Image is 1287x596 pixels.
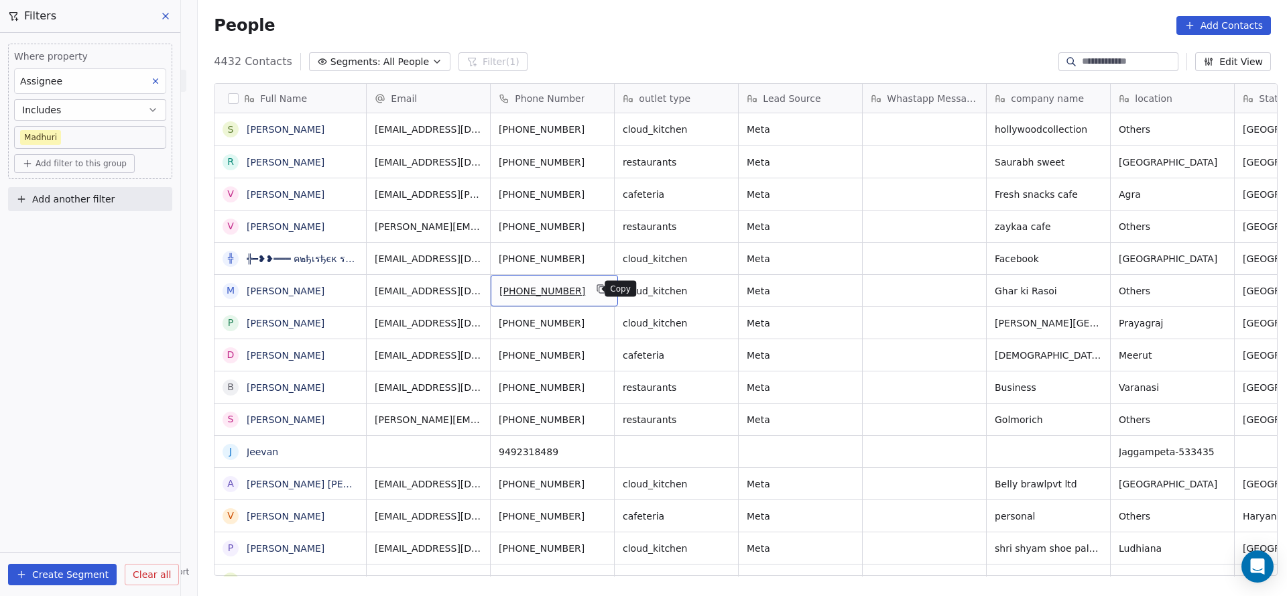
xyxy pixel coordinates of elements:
[995,381,1102,394] span: Business
[247,543,324,554] a: [PERSON_NAME]
[747,477,854,491] span: Meta
[375,252,482,265] span: [EMAIL_ADDRESS][DOMAIN_NAME]
[247,221,324,232] a: [PERSON_NAME]
[375,413,482,426] span: [PERSON_NAME][EMAIL_ADDRESS][MEDICAL_DATA][DOMAIN_NAME]
[227,284,235,298] div: M
[863,84,986,113] div: Whastapp Message
[1119,477,1226,491] span: [GEOGRAPHIC_DATA]
[747,123,854,136] span: Meta
[1119,542,1226,555] span: Ludhiana
[623,123,730,136] span: cloud_kitchen
[623,413,730,426] span: restaurants
[247,350,324,361] a: [PERSON_NAME]
[987,84,1110,113] div: company name
[247,189,324,200] a: [PERSON_NAME]
[491,84,614,113] div: Phone Number
[499,542,606,555] span: [PHONE_NUMBER]
[247,511,324,522] a: [PERSON_NAME]
[247,414,324,425] a: [PERSON_NAME]
[1011,92,1084,105] span: company name
[1119,349,1226,362] span: Meerut
[228,251,233,265] div: ╬
[499,445,606,459] span: 9492318489
[995,220,1102,233] span: zaykaa cafe
[1119,316,1226,330] span: Prayagraj
[214,84,366,113] div: Full Name
[499,123,606,136] span: [PHONE_NUMBER]
[247,446,278,457] a: Jeevan
[330,55,381,69] span: Segments:
[995,477,1102,491] span: Belly brawlpvt ltd
[375,284,482,298] span: [EMAIL_ADDRESS][DOMAIN_NAME]
[887,92,978,105] span: Whastapp Message
[227,155,234,169] div: R
[747,316,854,330] span: Meta
[1241,550,1274,583] div: Open Intercom Messenger
[383,55,429,69] span: All People
[499,156,606,169] span: [PHONE_NUMBER]
[515,92,585,105] span: Phone Number
[763,92,820,105] span: Lead Source
[375,123,482,136] span: [EMAIL_ADDRESS][DOMAIN_NAME]
[228,477,235,491] div: A
[995,188,1102,201] span: Fresh snacks cafe
[995,123,1102,136] span: hollywoodcollection
[247,318,324,329] a: [PERSON_NAME]
[747,252,854,265] span: Meta
[747,542,854,555] span: Meta
[375,349,482,362] span: [EMAIL_ADDRESS][DOMAIN_NAME]
[639,92,690,105] span: outlet type
[229,444,232,459] div: J
[610,284,631,294] p: Copy
[623,252,730,265] span: cloud_kitchen
[747,188,854,201] span: Meta
[228,219,235,233] div: V
[1176,16,1271,35] button: Add Contacts
[1119,123,1226,136] span: Others
[1119,252,1226,265] span: [GEOGRAPHIC_DATA]
[214,15,275,36] span: People
[499,349,606,362] span: [PHONE_NUMBER]
[375,477,482,491] span: [EMAIL_ADDRESS][DOMAIN_NAME]
[499,381,606,394] span: [PHONE_NUMBER]
[499,188,606,201] span: [PHONE_NUMBER]
[1119,220,1226,233] span: Others
[375,156,482,169] span: [EMAIL_ADDRESS][DOMAIN_NAME]
[1119,381,1226,394] span: Varanasi
[499,510,606,523] span: [PHONE_NUMBER]
[1119,445,1226,459] span: Jaggampeta-533435
[375,316,482,330] span: [EMAIL_ADDRESS][DOMAIN_NAME]
[228,187,235,201] div: V
[623,188,730,201] span: cafeteria
[995,542,1102,555] span: shri shyam shoe palace
[1119,188,1226,201] span: Agra
[995,156,1102,169] span: Saurabh sweet
[747,220,854,233] span: Meta
[995,510,1102,523] span: personal
[458,52,528,71] button: Filter(1)
[247,253,379,264] a: ╬━❥❥═══ ค๒ђเรђєк รเภﻮђ ══
[367,84,490,113] div: Email
[615,84,738,113] div: outlet type
[1195,52,1271,71] button: Edit View
[1119,574,1226,587] span: Thrissur
[228,380,235,394] div: B
[214,54,292,70] span: 4432 Contacts
[623,477,730,491] span: cloud_kitchen
[375,510,482,523] span: [EMAIL_ADDRESS][DOMAIN_NAME]
[623,574,730,587] span: cafeteria
[375,574,482,587] span: [PERSON_NAME][EMAIL_ADDRESS][DOMAIN_NAME]
[228,412,234,426] div: S
[995,349,1102,362] span: [DEMOGRAPHIC_DATA] bar
[623,220,730,233] span: restaurants
[747,349,854,362] span: Meta
[623,316,730,330] span: cloud_kitchen
[747,381,854,394] span: Meta
[747,156,854,169] span: Meta
[247,286,324,296] a: [PERSON_NAME]
[228,509,235,523] div: V
[623,156,730,169] span: restaurants
[995,574,1102,587] span: Freelancer
[747,510,854,523] span: Meta
[623,381,730,394] span: restaurants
